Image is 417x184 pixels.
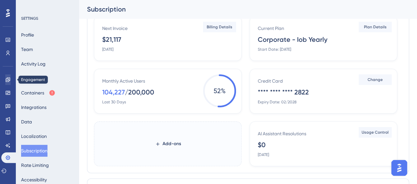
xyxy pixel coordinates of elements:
span: Billing Details [207,24,232,30]
button: Integrations [21,101,46,113]
button: Team [21,43,33,55]
span: Change [368,77,383,82]
div: [DATE] [102,47,113,52]
button: Activity Log [21,58,45,70]
div: Monthly Active Users [102,77,145,85]
button: Rate Limiting [21,159,49,171]
span: Usage Control [362,130,389,135]
button: Localization [21,130,47,142]
div: Start Date: [DATE] [258,47,291,52]
button: Installation [21,72,44,84]
iframe: UserGuiding AI Assistant Launcher [389,158,409,178]
div: Last 30 Days [102,99,126,105]
button: Usage Control [359,127,392,138]
div: Corporate - Iob Yearly [258,35,327,44]
div: Credit Card [258,77,283,85]
div: $0 [258,140,266,149]
div: Next Invoice [102,24,128,32]
div: Subscription [87,5,393,14]
div: 104,227 [102,88,125,97]
span: Plan Details [364,24,387,30]
button: Data [21,116,32,128]
button: Plan Details [359,22,392,32]
span: 52 % [203,74,236,107]
button: Profile [21,29,34,41]
div: Expiry Date: 02/2028 [258,99,297,105]
div: $21,117 [102,35,121,44]
div: / 200,000 [125,88,154,97]
div: [DATE] [258,152,269,157]
button: Change [359,74,392,85]
button: Subscription [21,145,47,157]
button: Containers [21,87,55,99]
div: Current Plan [258,24,284,32]
span: Add-ons [163,140,181,148]
button: Add-ons [155,138,181,150]
div: SETTINGS [21,16,74,21]
button: Billing Details [203,22,236,32]
div: AI Assistant Resolutions [258,130,306,138]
